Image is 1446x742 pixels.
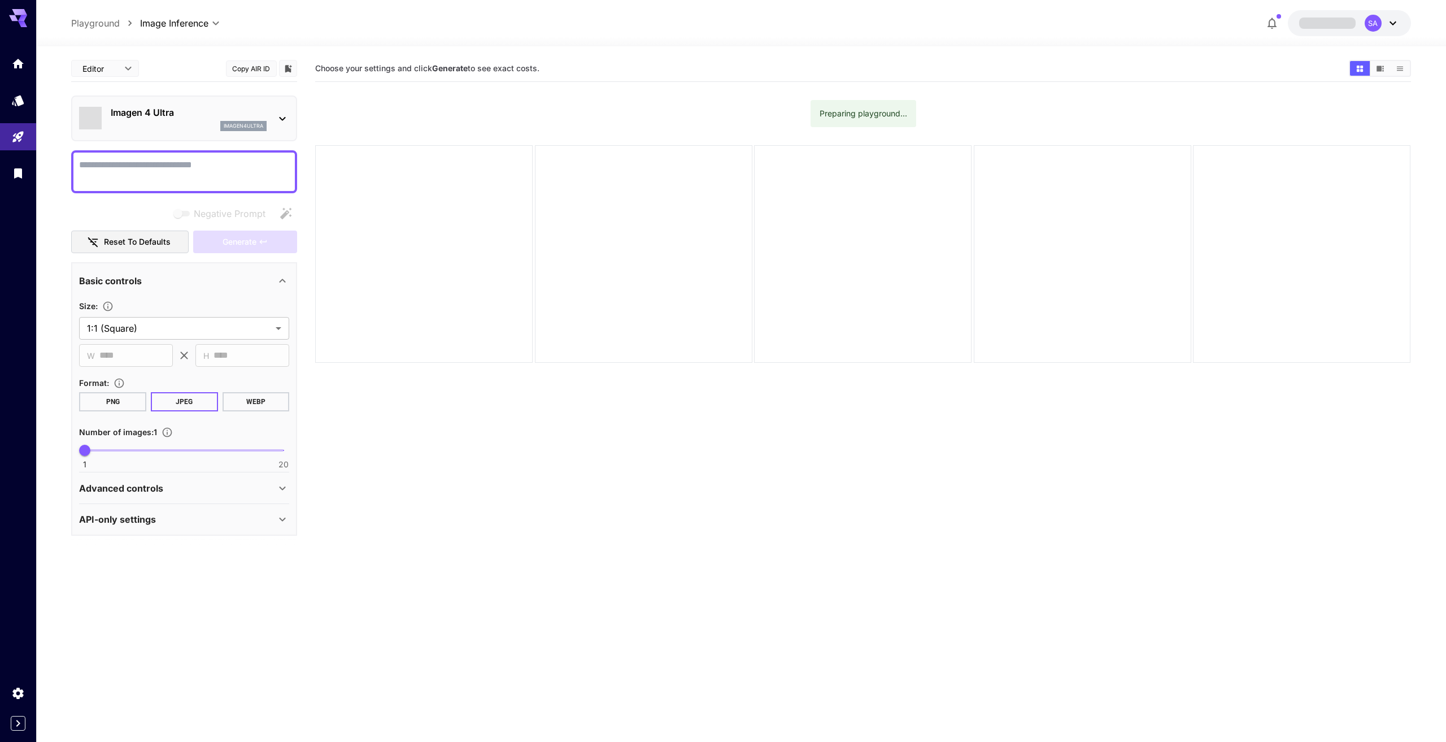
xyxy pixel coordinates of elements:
[224,122,263,130] p: imagen4ultra
[79,513,156,526] p: API-only settings
[432,63,468,73] b: Generate
[98,301,118,312] button: Adjust the dimensions of the generated image by specifying its width and height in pixels, or sel...
[820,103,907,124] div: Preparing playground...
[223,392,290,411] button: WEBP
[79,274,142,288] p: Basic controls
[1350,61,1370,76] button: Show media in grid view
[87,349,95,362] span: W
[315,63,539,73] span: Choose your settings and click to see exact costs.
[140,16,208,30] span: Image Inference
[11,716,25,731] button: Expand sidebar
[79,301,98,311] span: Size :
[79,481,163,495] p: Advanced controls
[11,57,25,71] div: Home
[11,686,25,700] div: Settings
[83,459,86,470] span: 1
[71,16,120,30] a: Playground
[111,106,267,119] p: Imagen 4 Ultra
[1370,61,1390,76] button: Show media in video view
[87,322,271,335] span: 1:1 (Square)
[71,16,140,30] nav: breadcrumb
[79,475,289,502] div: Advanced controls
[1288,10,1411,36] button: SA
[79,506,289,533] div: API-only settings
[11,93,25,107] div: Models
[79,267,289,294] div: Basic controls
[151,392,218,411] button: JPEG
[71,231,189,254] button: Reset to defaults
[1390,61,1410,76] button: Show media in list view
[1349,60,1411,77] div: Show media in grid viewShow media in video viewShow media in list view
[278,459,289,470] span: 20
[283,62,293,75] button: Add to library
[157,427,177,438] button: Specify how many images to generate in a single request. Each image generation will be charged se...
[79,101,289,136] div: Imagen 4 Ultraimagen4ultra
[1365,15,1382,32] div: SA
[11,130,25,144] div: Playground
[82,63,117,75] span: Editor
[109,377,129,389] button: Choose the file format for the output image.
[226,60,277,77] button: Copy AIR ID
[203,349,209,362] span: H
[79,392,146,411] button: PNG
[79,427,157,437] span: Number of images : 1
[171,206,275,220] span: Negative prompts are not compatible with the selected model.
[11,166,25,180] div: Library
[194,207,265,220] span: Negative Prompt
[79,378,109,388] span: Format :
